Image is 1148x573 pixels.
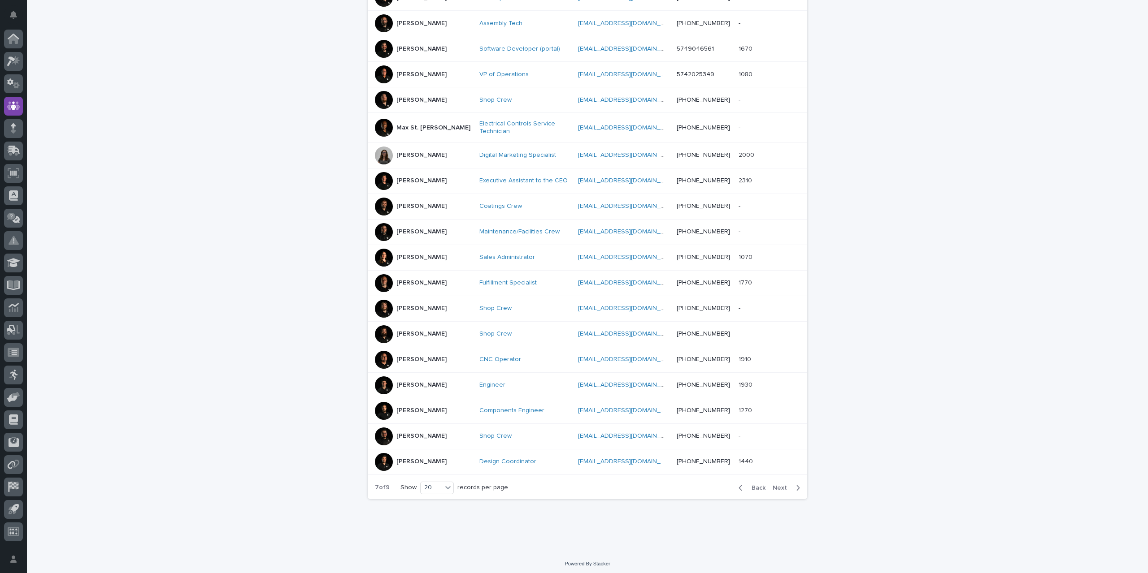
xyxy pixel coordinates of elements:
[396,124,470,132] p: Max St. [PERSON_NAME]
[396,330,447,338] p: [PERSON_NAME]
[368,245,807,270] tr: [PERSON_NAME]Sales Administrator [EMAIL_ADDRESS][DOMAIN_NAME] [PHONE_NUMBER]10701070
[4,5,23,24] button: Notifications
[578,280,679,286] a: [EMAIL_ADDRESS][DOMAIN_NAME]
[578,331,679,337] a: [EMAIL_ADDRESS][DOMAIN_NAME]
[578,458,679,465] a: [EMAIL_ADDRESS][DOMAIN_NAME]
[731,484,769,492] button: Back
[677,280,730,286] a: [PHONE_NUMBER]
[565,561,610,566] a: Powered By Stacker
[396,407,447,414] p: [PERSON_NAME]
[769,484,807,492] button: Next
[677,382,730,388] a: [PHONE_NUMBER]
[396,177,447,185] p: [PERSON_NAME]
[396,432,447,440] p: [PERSON_NAME]
[396,45,447,53] p: [PERSON_NAME]
[677,203,730,209] a: [PHONE_NUMBER]
[773,485,792,491] span: Next
[479,45,560,53] a: Software Developer (portal)
[739,150,756,159] p: 2000
[368,296,807,321] tr: [PERSON_NAME]Shop Crew [EMAIL_ADDRESS][DOMAIN_NAME] [PHONE_NUMBER]--
[479,254,535,261] a: Sales Administrator
[368,219,807,245] tr: [PERSON_NAME]Maintenance/Facilities Crew [EMAIL_ADDRESS][DOMAIN_NAME] [PHONE_NUMBER]--
[368,142,807,168] tr: [PERSON_NAME]Digital Marketing Specialist [EMAIL_ADDRESS][DOMAIN_NAME] [PHONE_NUMBER]20002000
[739,69,754,78] p: 1080
[396,20,447,27] p: [PERSON_NAME]
[677,20,730,26] a: [PHONE_NUMBER]
[677,356,730,362] a: [PHONE_NUMBER]
[479,151,556,159] a: Digital Marketing Specialist
[677,97,730,103] a: [PHONE_NUMBER]
[677,458,730,465] a: [PHONE_NUMBER]
[368,398,807,423] tr: [PERSON_NAME]Components Engineer [EMAIL_ADDRESS][DOMAIN_NAME] [PHONE_NUMBER]12701270
[479,305,512,312] a: Shop Crew
[396,254,447,261] p: [PERSON_NAME]
[11,11,23,25] div: Notifications
[479,120,569,135] a: Electrical Controls Service Technician
[677,46,714,52] a: 5749046561
[421,483,442,492] div: 20
[677,305,730,311] a: [PHONE_NUMBER]
[396,96,447,104] p: [PERSON_NAME]
[739,18,742,27] p: -
[578,228,679,235] a: [EMAIL_ADDRESS][DOMAIN_NAME]
[578,125,679,131] a: [EMAIL_ADDRESS][DOMAIN_NAME]
[479,20,522,27] a: Assembly Tech
[578,254,679,260] a: [EMAIL_ADDRESS][DOMAIN_NAME]
[739,277,754,287] p: 1770
[578,71,679,78] a: [EMAIL_ADDRESS][DOMAIN_NAME]
[368,347,807,372] tr: [PERSON_NAME]CNC Operator [EMAIL_ADDRESS][DOMAIN_NAME] [PHONE_NUMBER]19101910
[396,71,447,78] p: [PERSON_NAME]
[739,328,742,338] p: -
[739,379,754,389] p: 1930
[739,175,754,185] p: 2310
[677,407,730,414] a: [PHONE_NUMBER]
[457,484,508,491] p: records per page
[578,433,679,439] a: [EMAIL_ADDRESS][DOMAIN_NAME]
[368,87,807,113] tr: [PERSON_NAME]Shop Crew [EMAIL_ADDRESS][DOMAIN_NAME] [PHONE_NUMBER]--
[368,194,807,219] tr: [PERSON_NAME]Coatings Crew [EMAIL_ADDRESS][DOMAIN_NAME] [PHONE_NUMBER]--
[479,96,512,104] a: Shop Crew
[578,356,679,362] a: [EMAIL_ADDRESS][DOMAIN_NAME]
[396,356,447,363] p: [PERSON_NAME]
[739,456,755,465] p: 1440
[368,321,807,347] tr: [PERSON_NAME]Shop Crew [EMAIL_ADDRESS][DOMAIN_NAME] [PHONE_NUMBER]--
[739,354,753,363] p: 1910
[479,458,536,465] a: Design Coordinator
[739,303,742,312] p: -
[578,152,679,158] a: [EMAIL_ADDRESS][DOMAIN_NAME]
[479,228,560,236] a: Maintenance/Facilities Crew
[396,381,447,389] p: [PERSON_NAME]
[396,279,447,287] p: [PERSON_NAME]
[578,305,679,311] a: [EMAIL_ADDRESS][DOMAIN_NAME]
[368,62,807,87] tr: [PERSON_NAME]VP of Operations [EMAIL_ADDRESS][DOMAIN_NAME] 574202534910801080
[739,226,742,236] p: -
[368,372,807,398] tr: [PERSON_NAME]Engineer [EMAIL_ADDRESS][DOMAIN_NAME] [PHONE_NUMBER]19301930
[479,279,537,287] a: Fulfillment Specialist
[578,97,679,103] a: [EMAIL_ADDRESS][DOMAIN_NAME]
[368,11,807,36] tr: [PERSON_NAME]Assembly Tech [EMAIL_ADDRESS][DOMAIN_NAME] [PHONE_NUMBER]--
[396,228,447,236] p: [PERSON_NAME]
[368,113,807,143] tr: Max St. [PERSON_NAME]Electrical Controls Service Technician [EMAIL_ADDRESS][DOMAIN_NAME] [PHONE_N...
[396,151,447,159] p: [PERSON_NAME]
[578,407,679,414] a: [EMAIL_ADDRESS][DOMAIN_NAME]
[739,201,742,210] p: -
[479,71,529,78] a: VP of Operations
[677,433,730,439] a: [PHONE_NUMBER]
[479,330,512,338] a: Shop Crew
[739,405,754,414] p: 1270
[746,485,765,491] span: Back
[578,203,679,209] a: [EMAIL_ADDRESS][DOMAIN_NAME]
[479,202,522,210] a: Coatings Crew
[677,71,714,78] a: 5742025349
[396,305,447,312] p: [PERSON_NAME]
[400,484,417,491] p: Show
[479,177,568,185] a: Executive Assistant to the CEO
[677,152,730,158] a: [PHONE_NUMBER]
[479,432,512,440] a: Shop Crew
[368,270,807,296] tr: [PERSON_NAME]Fulfillment Specialist [EMAIL_ADDRESS][DOMAIN_NAME] [PHONE_NUMBER]17701770
[677,331,730,337] a: [PHONE_NUMBER]
[677,254,730,260] a: [PHONE_NUMBER]
[368,477,397,499] p: 7 of 9
[677,228,730,235] a: [PHONE_NUMBER]
[479,381,505,389] a: Engineer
